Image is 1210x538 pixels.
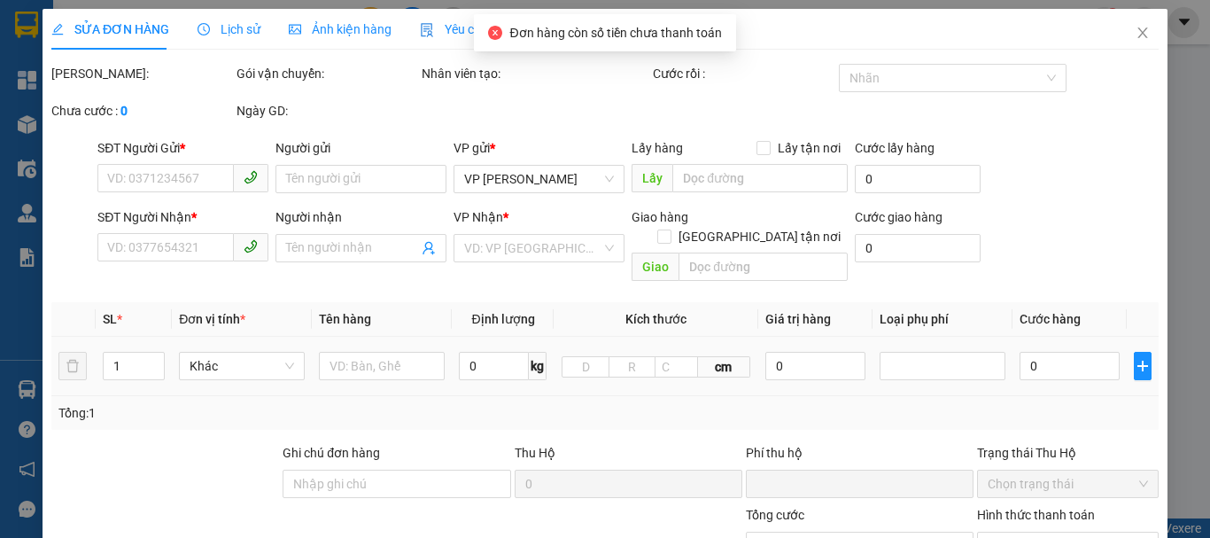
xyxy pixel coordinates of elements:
[179,312,245,326] span: Đơn vị tính
[51,64,233,83] div: [PERSON_NAME]:
[632,164,672,192] span: Lấy
[562,356,609,378] input: D
[51,22,169,36] span: SỬA ĐƠN HÀNG
[454,210,503,224] span: VP Nhận
[420,22,607,36] span: Yêu cầu xuất hóa đơn điện tử
[244,239,258,253] span: phone
[237,101,418,121] div: Ngày GD:
[514,446,555,460] span: Thu Hộ
[632,141,683,155] span: Lấy hàng
[97,138,268,158] div: SĐT Người Gửi
[58,403,469,423] div: Tổng: 1
[289,22,392,36] span: Ảnh kiện hàng
[237,64,418,83] div: Gói vận chuyển:
[488,26,502,40] span: close-circle
[422,64,649,83] div: Nhân viên tạo:
[275,138,446,158] div: Người gửi
[977,508,1095,522] label: Hình thức thanh toán
[653,64,834,83] div: Cước rồi :
[1134,352,1152,380] button: plus
[655,356,697,378] input: C
[198,23,210,35] span: clock-circle
[988,471,1148,497] span: Chọn trạng thái
[854,234,981,262] input: Cước giao hàng
[509,26,721,40] span: Đơn hàng còn số tiền chưa thanh toán
[854,165,981,193] input: Cước lấy hàng
[679,253,847,281] input: Dọc đường
[289,23,301,35] span: picture
[420,23,434,37] img: icon
[770,138,847,158] span: Lấy tận nơi
[97,207,268,227] div: SĐT Người Nhận
[464,166,614,192] span: VP Linh Đàm
[58,352,87,380] button: delete
[319,352,445,380] input: VD: Bàn, Ghế
[671,227,847,246] span: [GEOGRAPHIC_DATA] tận nơi
[1020,312,1081,326] span: Cước hàng
[1135,359,1151,373] span: plus
[190,353,294,379] span: Khác
[51,101,233,121] div: Chưa cước :
[422,241,436,255] span: user-add
[632,253,679,281] span: Giao
[1118,9,1167,58] button: Close
[103,312,117,326] span: SL
[319,312,371,326] span: Tên hàng
[854,141,934,155] label: Cước lấy hàng
[873,302,1012,337] th: Loại phụ phí
[609,356,656,378] input: R
[275,207,446,227] div: Người nhận
[746,508,804,522] span: Tổng cước
[283,446,380,460] label: Ghi chú đơn hàng
[854,210,942,224] label: Cước giao hàng
[454,138,624,158] div: VP gửi
[244,170,258,184] span: phone
[977,443,1159,463] div: Trạng thái Thu Hộ
[746,443,973,470] div: Phí thu hộ
[697,356,749,378] span: cm
[283,470,510,498] input: Ghi chú đơn hàng
[672,164,847,192] input: Dọc đường
[632,210,688,224] span: Giao hàng
[625,312,686,326] span: Kích thước
[120,104,128,118] b: 0
[51,23,64,35] span: edit
[471,312,534,326] span: Định lượng
[1136,26,1150,40] span: close
[764,312,830,326] span: Giá trị hàng
[529,352,547,380] span: kg
[198,22,260,36] span: Lịch sử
